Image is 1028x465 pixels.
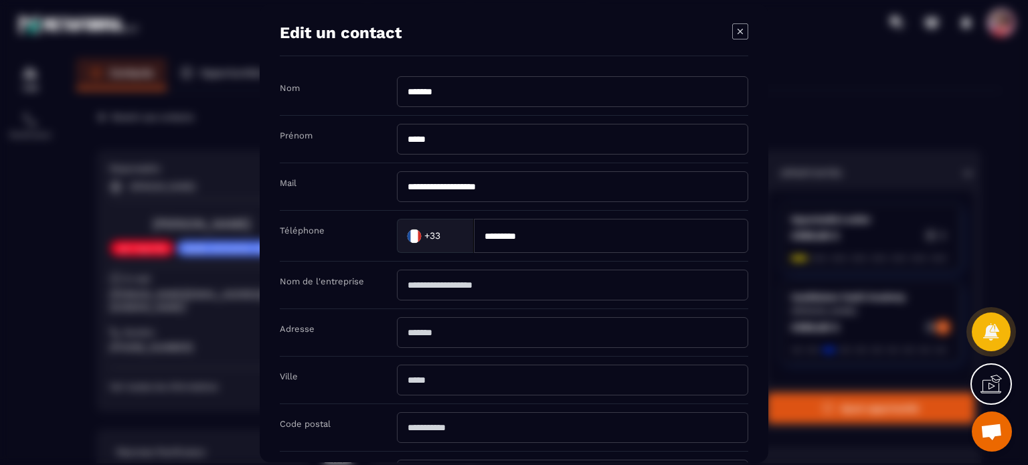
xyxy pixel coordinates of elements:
[280,178,296,188] label: Mail
[280,130,313,141] label: Prénom
[972,411,1012,452] a: Ouvrir le chat
[280,419,331,429] label: Code postal
[280,83,300,93] label: Nom
[397,219,474,253] div: Search for option
[280,324,315,334] label: Adresse
[424,229,440,242] span: +33
[280,23,402,42] h4: Edit un contact
[443,225,460,246] input: Search for option
[280,371,298,381] label: Ville
[280,225,325,236] label: Téléphone
[401,222,428,249] img: Country Flag
[280,276,364,286] label: Nom de l'entreprise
